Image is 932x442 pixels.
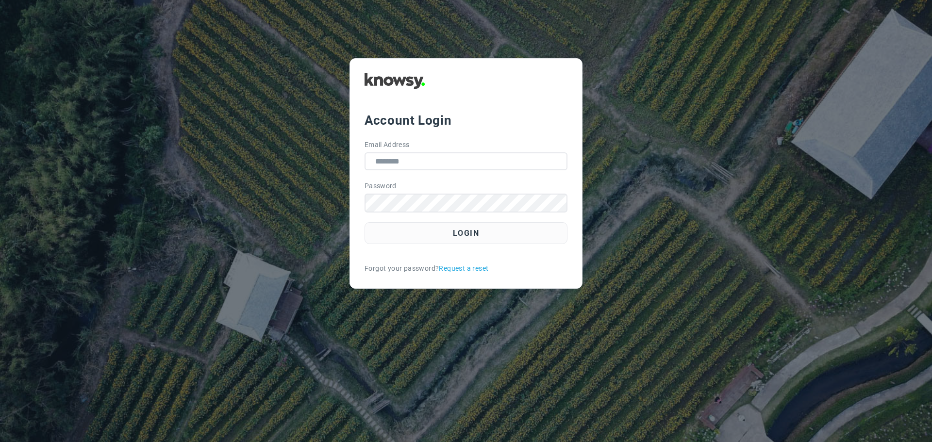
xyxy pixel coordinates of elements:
[365,181,397,191] label: Password
[365,222,567,244] button: Login
[365,263,567,274] div: Forgot your password?
[365,112,567,129] div: Account Login
[365,140,410,150] label: Email Address
[439,263,488,274] a: Request a reset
